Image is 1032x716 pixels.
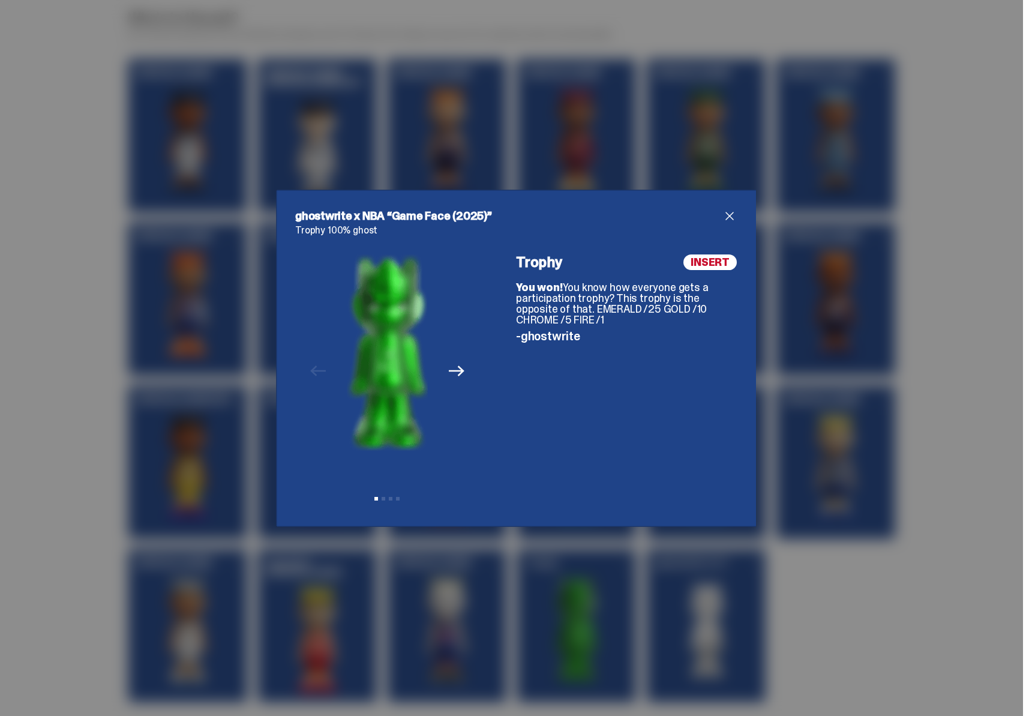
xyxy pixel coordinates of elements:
p: -ghostwrite [516,330,737,342]
button: View slide 2 [382,497,385,501]
span: INSERT [683,254,737,270]
button: close [722,209,737,223]
b: You won! [516,280,563,295]
p: Trophy 100% ghost [295,226,737,235]
button: View slide 1 [374,497,378,501]
div: You know how everyone gets a participation trophy? This trophy is the opposite of that. EMERALD /... [516,282,737,325]
h4: Trophy [516,255,563,269]
button: View slide 3 [389,497,392,501]
h2: ghostwrite x NBA “Game Face (2025)” [295,209,722,223]
img: ghostwrite%20mlb%20game%20face%20trophy%20front-2.png [347,254,428,451]
button: Next [443,358,470,385]
button: View slide 4 [396,497,400,501]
